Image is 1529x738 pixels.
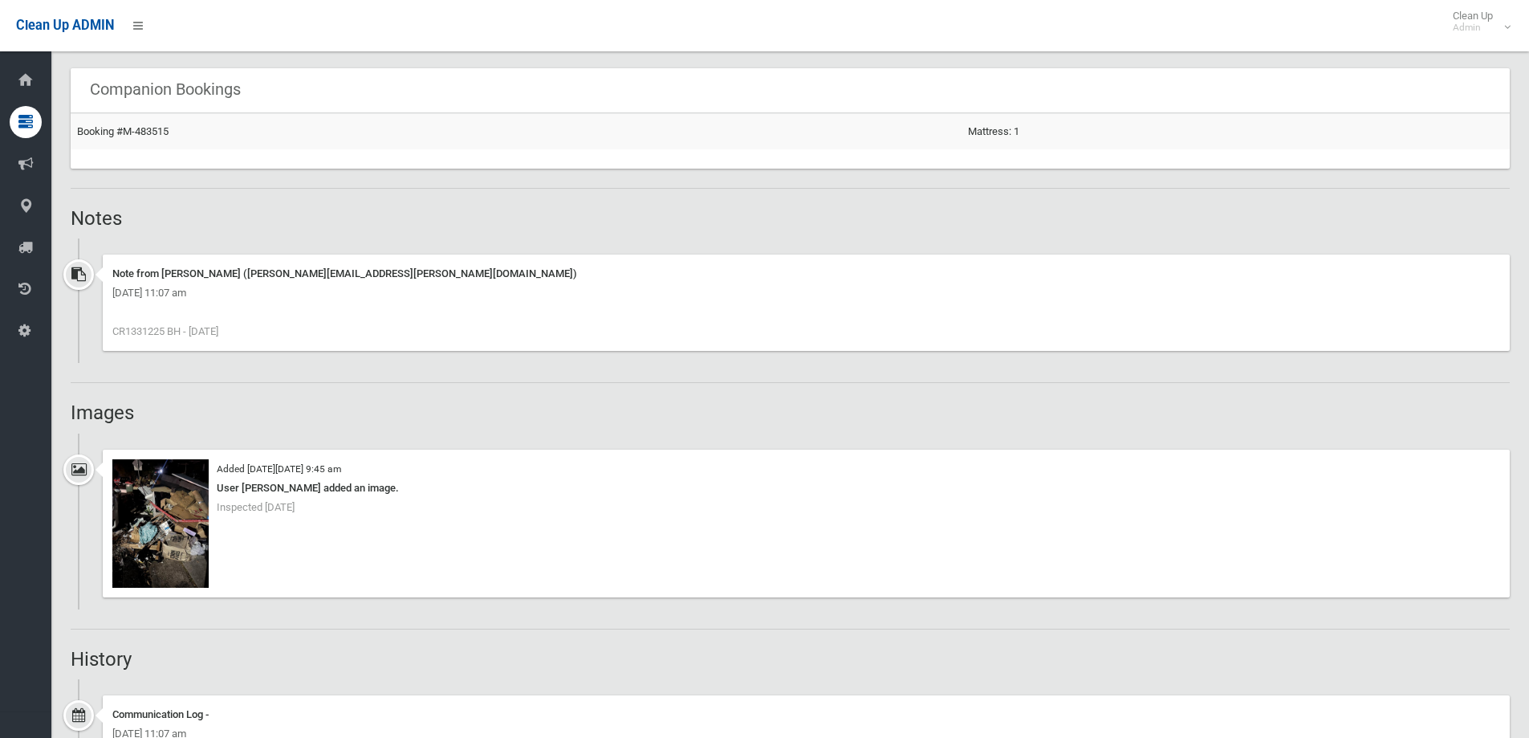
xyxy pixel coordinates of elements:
small: Added [DATE][DATE] 9:45 am [217,463,341,475]
h2: Notes [71,208,1510,229]
td: Mattress: 1 [962,113,1510,149]
div: [DATE] 11:07 am [112,283,1500,303]
span: CR1331225 BH - [DATE] [112,325,218,337]
div: User [PERSON_NAME] added an image. [112,479,1500,498]
img: a133aa31-1ce3-44fd-9139-29bbce5a8a82.jpg [112,459,209,588]
header: Companion Bookings [71,74,260,105]
span: Inspected [DATE] [217,501,295,513]
span: Clean Up ADMIN [16,18,114,33]
small: Admin [1453,22,1493,34]
div: Communication Log - [112,705,1500,724]
span: Clean Up [1445,10,1509,34]
div: Note from [PERSON_NAME] ([PERSON_NAME][EMAIL_ADDRESS][PERSON_NAME][DOMAIN_NAME]) [112,264,1500,283]
a: Booking #M-483515 [77,125,169,137]
h2: History [71,649,1510,670]
h2: Images [71,402,1510,423]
